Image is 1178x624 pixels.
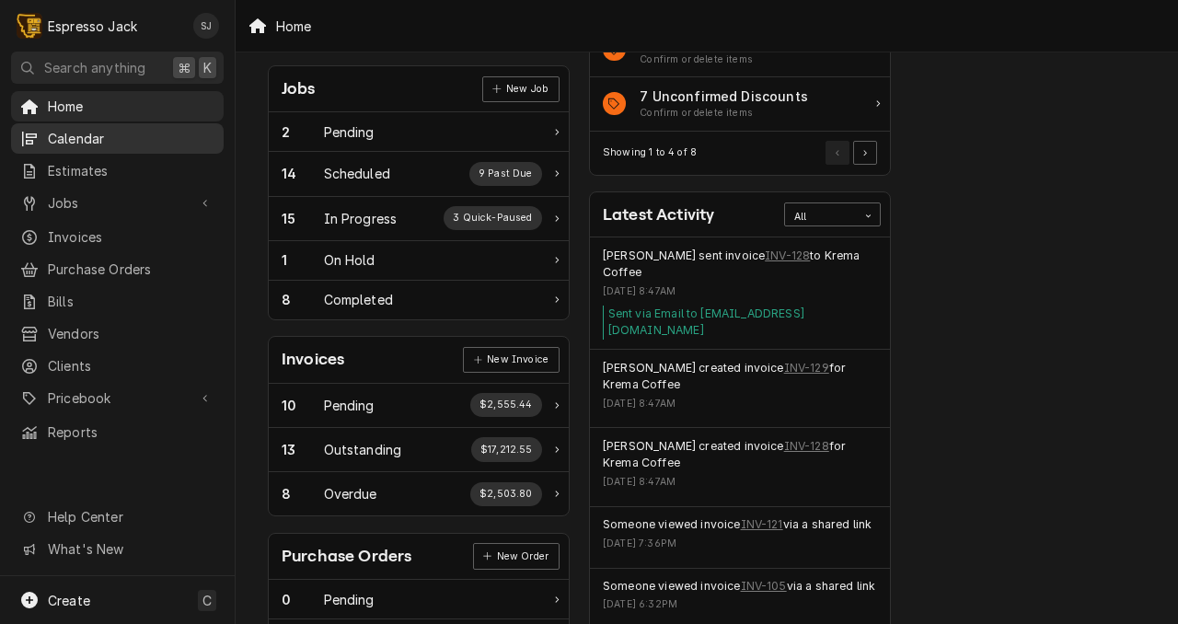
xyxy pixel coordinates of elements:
[324,122,375,142] div: Work Status Title
[11,156,224,186] a: Estimates
[269,241,569,281] div: Work Status
[324,484,377,503] div: Work Status Title
[324,250,375,270] div: Work Status Title
[282,484,324,503] div: Work Status Count
[269,428,569,472] a: Work Status
[590,237,890,350] div: Event
[269,112,569,319] div: Card Data
[269,112,569,152] a: Work Status
[741,578,787,595] a: INV-105
[603,248,877,282] div: Event String
[11,318,224,349] a: Vendors
[48,324,214,343] span: Vendors
[11,188,224,218] a: Go to Jobs
[11,254,224,284] a: Purchase Orders
[471,437,543,461] div: Work Status Supplemental Data
[48,422,214,442] span: Reports
[603,578,875,595] div: Event String
[48,507,213,526] span: Help Center
[603,516,872,533] div: Event String
[603,516,872,558] div: Event Details
[324,396,375,415] div: Work Status Title
[193,13,219,39] div: SJ
[823,141,878,165] div: Pagination Controls
[603,284,877,299] div: Event Timestamp
[203,58,212,77] span: K
[48,388,187,408] span: Pricebook
[193,13,219,39] div: Samantha Janssen's Avatar
[741,516,783,533] a: INV-121
[590,428,890,506] div: Event
[269,281,569,319] div: Work Status
[48,260,214,279] span: Purchase Orders
[48,227,214,247] span: Invoices
[603,475,877,490] div: Event Timestamp
[590,192,890,237] div: Card Header
[482,76,560,102] div: Card Link Button
[282,76,316,101] div: Card Title
[590,77,890,132] a: Action Item
[11,286,224,317] a: Bills
[48,193,187,213] span: Jobs
[324,590,375,609] div: Work Status Title
[794,210,848,225] div: All
[282,590,324,609] div: Work Status Count
[269,534,569,580] div: Card Header
[590,507,890,569] div: Event
[603,360,877,394] div: Event String
[640,87,808,106] div: Action Item Title
[48,356,214,376] span: Clients
[11,222,224,252] a: Invoices
[282,396,324,415] div: Work Status Count
[11,534,224,564] a: Go to What's New
[11,502,224,532] a: Go to Help Center
[269,384,569,428] a: Work Status
[11,91,224,121] a: Home
[444,206,542,230] div: Work Status Supplemental Data
[268,65,570,320] div: Card: Jobs
[202,591,212,610] span: C
[470,393,542,417] div: Work Status Supplemental Data
[48,129,214,148] span: Calendar
[269,152,569,196] a: Work Status
[603,306,877,340] div: Event Message
[48,161,214,180] span: Estimates
[469,162,543,186] div: Work Status Supplemental Data
[11,52,224,84] button: Search anything⌘K
[11,383,224,413] a: Go to Pricebook
[473,543,560,569] div: Card Link Button
[603,597,875,612] div: Event Timestamp
[853,141,877,165] button: Go to Next Page
[603,145,697,160] div: Current Page Details
[48,593,90,608] span: Create
[282,347,344,372] div: Card Title
[282,290,324,309] div: Work Status Count
[324,290,393,309] div: Work Status Title
[11,123,224,154] a: Calendar
[603,438,877,472] div: Event String
[470,482,542,506] div: Work Status Supplemental Data
[178,58,191,77] span: ⌘
[11,417,224,447] a: Reports
[590,132,890,175] div: Card Footer: Pagination
[603,202,714,227] div: Card Title
[324,164,390,183] div: Work Status Title
[44,58,145,77] span: Search anything
[482,76,560,102] a: New Job
[17,13,42,39] div: E
[48,97,214,116] span: Home
[603,537,872,551] div: Event Timestamp
[48,292,214,311] span: Bills
[269,472,569,515] div: Work Status
[463,347,559,373] div: Card Link Button
[269,197,569,241] a: Work Status
[282,440,324,459] div: Work Status Count
[48,539,213,559] span: What's New
[17,13,42,39] div: Espresso Jack's Avatar
[269,337,569,383] div: Card Header
[463,347,559,373] a: New Invoice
